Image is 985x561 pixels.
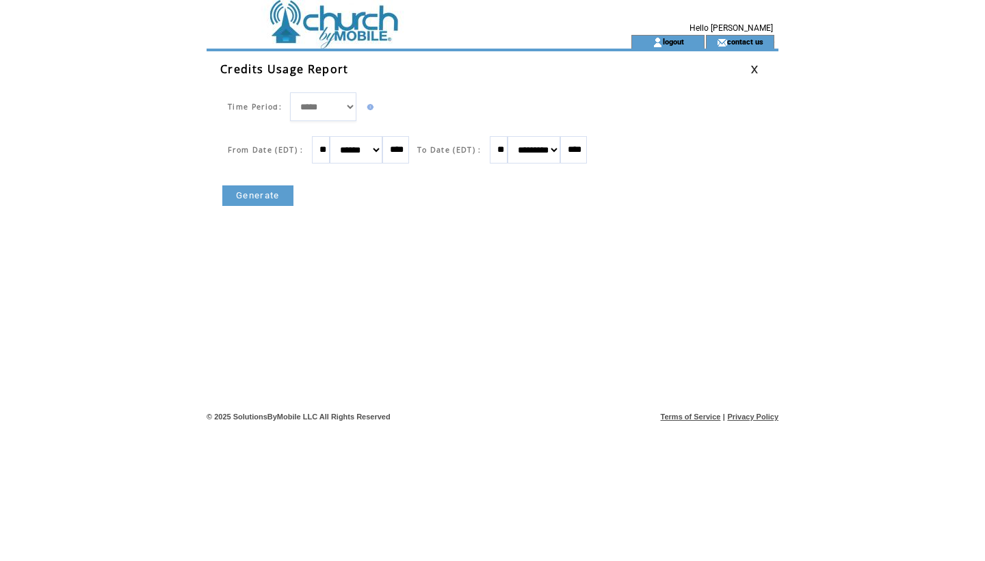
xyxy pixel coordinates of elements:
[717,37,727,48] img: contact_us_icon.gif
[727,413,778,421] a: Privacy Policy
[417,145,482,155] span: To Date (EDT) :
[364,104,373,110] img: help.gif
[689,23,773,33] span: Hello [PERSON_NAME]
[207,413,391,421] span: © 2025 SolutionsByMobile LLC All Rights Reserved
[222,185,293,206] a: Generate
[228,145,304,155] span: From Date (EDT) :
[663,37,684,46] a: logout
[727,37,763,46] a: contact us
[723,413,725,421] span: |
[661,413,721,421] a: Terms of Service
[653,37,663,48] img: account_icon.gif
[228,102,282,112] span: Time Period:
[220,62,349,77] span: Credits Usage Report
